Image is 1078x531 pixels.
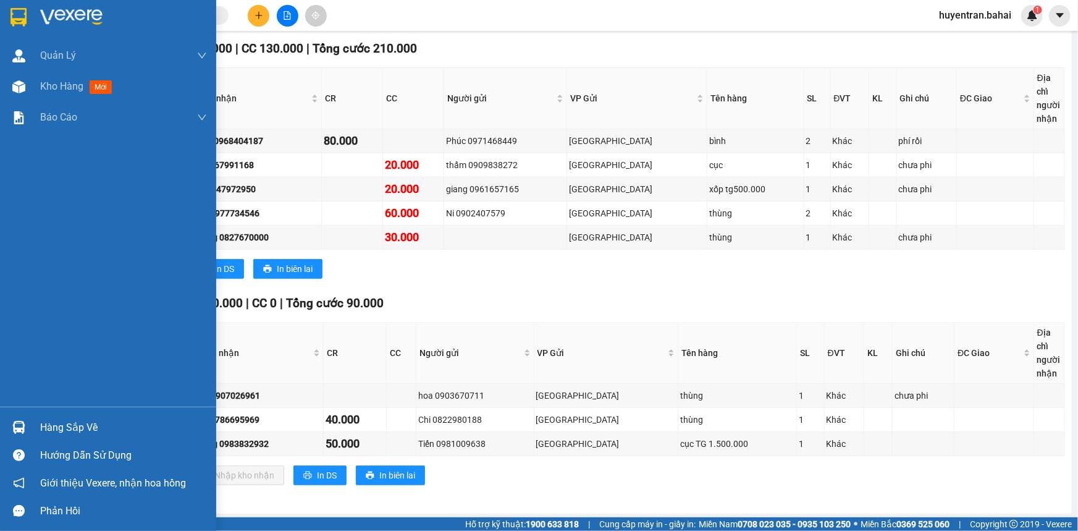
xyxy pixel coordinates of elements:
div: Hướng dẫn sử dụng [40,446,207,465]
div: [GEOGRAPHIC_DATA] [569,158,705,172]
div: [GEOGRAPHIC_DATA] [569,231,705,244]
td: Sài Gòn [534,384,678,408]
span: Cung cấp máy in - giấy in: [599,517,696,531]
span: Tổng cước 90.000 [286,296,384,310]
span: down [197,51,207,61]
span: caret-down [1055,10,1066,21]
span: notification [13,477,25,489]
span: message [13,505,25,517]
button: printerIn biên lai [253,259,322,279]
div: thùng [680,389,794,402]
div: Chi 0822980188 [418,413,532,427]
button: printerIn DS [293,465,347,485]
strong: 1900 633 818 [526,519,579,529]
div: chưa phi [899,182,954,196]
div: chưa phi [899,158,954,172]
div: Khác [833,182,867,196]
th: ĐVT [825,323,864,384]
div: chưa phi [895,389,952,402]
img: solution-icon [12,111,25,124]
th: KL [864,323,893,384]
div: Khác [833,134,867,148]
span: CR 90.000 [188,296,243,310]
span: printer [366,471,374,481]
div: 2 [806,134,828,148]
div: Địa chỉ người nhận [1037,326,1061,380]
th: Tên hàng [678,323,797,384]
div: 50.000 [326,435,384,452]
div: Địa chỉ người nhận [1037,71,1061,125]
span: Hỗ trợ kỹ thuật: [465,517,579,531]
div: thùng [680,413,794,427]
span: | [959,517,961,531]
span: Quản Lý [40,48,76,63]
div: [GEOGRAPHIC_DATA] [569,182,705,196]
span: ĐC Giao [960,91,1021,105]
div: thương 0827670000 [188,231,319,244]
div: Nhiên 0968404187 [188,134,319,148]
span: In biên lai [379,469,415,482]
div: [GEOGRAPHIC_DATA] [536,437,676,451]
div: minh 0977734546 [188,206,319,220]
td: Sài Gòn [567,153,707,177]
div: [GEOGRAPHIC_DATA] [569,134,705,148]
div: Khác [827,389,862,402]
span: | [306,41,310,56]
span: Miền Nam [699,517,851,531]
img: icon-new-feature [1027,10,1038,21]
button: plus [248,5,269,27]
div: 40.000 [326,411,384,428]
span: CR 80.000 [177,41,232,56]
div: [GEOGRAPHIC_DATA] [536,413,676,427]
div: vân 0767991168 [188,158,319,172]
div: phí rồi [899,134,954,148]
div: 20.000 [385,181,442,198]
div: Tiến 0981009638 [418,437,532,451]
span: Miền Bắc [861,517,950,531]
span: | [246,296,249,310]
span: Báo cáo [40,109,77,125]
div: hoa 0903670711 [418,389,532,402]
span: | [588,517,590,531]
div: Khác [833,206,867,220]
span: ⚪️ [854,522,857,527]
div: xốp tg500.000 [709,182,801,196]
td: Sài Gòn [567,202,707,226]
th: KL [869,68,897,129]
span: Người gửi [419,346,521,360]
div: 1 [806,231,828,244]
span: CC 0 [252,296,277,310]
th: CC [383,68,444,129]
td: Sài Gòn [534,432,678,456]
th: CC [387,323,416,384]
span: | [280,296,283,310]
div: Phản hồi [40,502,207,520]
strong: 0708 023 035 - 0935 103 250 [738,519,851,529]
span: CC 130.000 [242,41,303,56]
td: Sài Gòn [567,177,707,202]
button: aim [305,5,327,27]
div: 20.000 [385,156,442,174]
span: Tổng cước 210.000 [313,41,417,56]
div: 2 [806,206,828,220]
span: question-circle [13,449,25,461]
img: warehouse-icon [12,49,25,62]
button: file-add [277,5,298,27]
th: SL [797,323,824,384]
div: Ni 0902407579 [446,206,565,220]
span: ĐC Giao [958,346,1021,360]
strong: 0369 525 060 [896,519,950,529]
div: Phúc 0971468449 [446,134,565,148]
td: Sài Gòn [567,129,707,153]
th: CR [324,323,387,384]
div: Cường 0983832932 [191,437,322,451]
img: warehouse-icon [12,80,25,93]
button: printerIn biên lai [356,465,425,485]
th: CR [322,68,383,129]
th: Ghi chú [897,68,957,129]
span: printer [303,471,312,481]
span: Người nhận [190,91,309,105]
td: Sài Gòn [567,226,707,250]
td: Sài Gòn [534,408,678,432]
span: Kho hàng [40,80,83,92]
